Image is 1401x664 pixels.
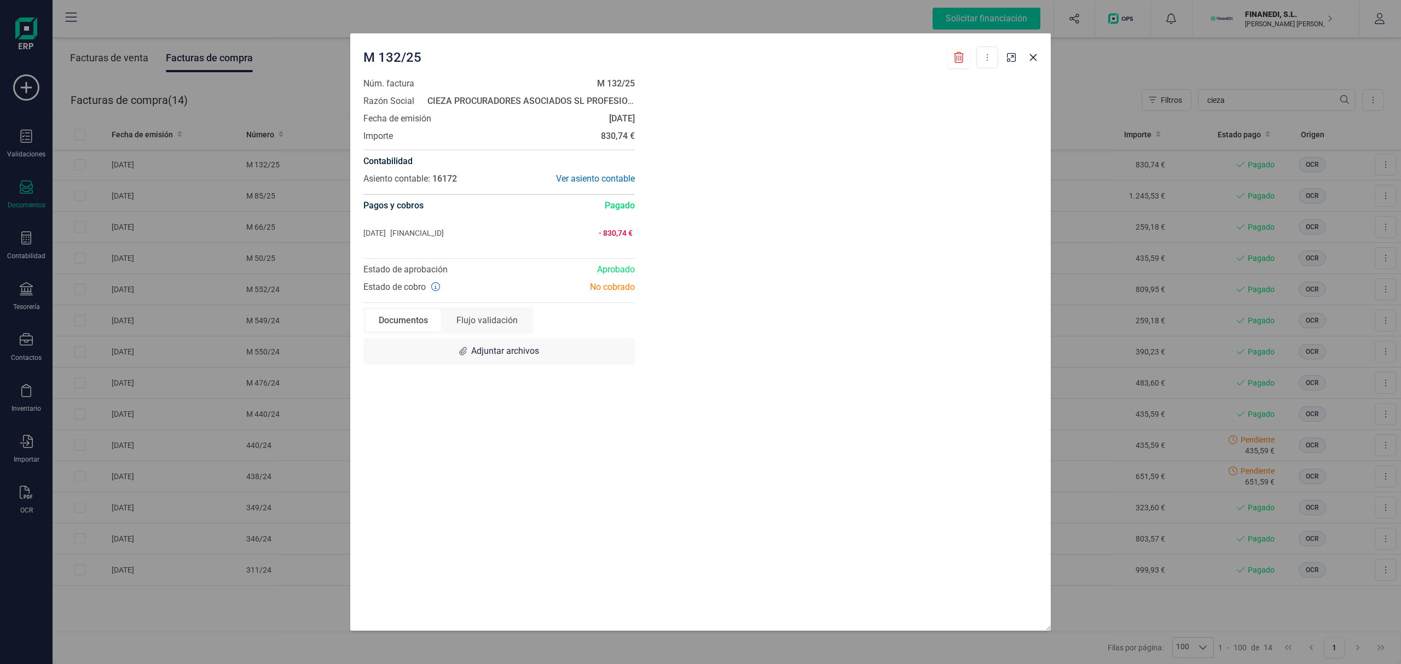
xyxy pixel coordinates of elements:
span: Fecha de emisión [363,112,431,125]
span: Adjuntar archivos [471,345,539,358]
div: Flujo validación [443,310,531,331]
span: Asiento contable: [363,173,430,184]
span: Importe [363,130,393,143]
div: No cobrado [499,281,643,294]
h4: Contabilidad [363,155,635,168]
span: Razón Social [363,95,414,108]
span: Pagado [605,199,635,212]
span: Núm. factura [363,77,414,90]
div: Adjuntar archivos [363,338,635,364]
span: [FINANCIAL_ID] [390,228,444,238]
span: Estado de cobro [363,281,426,294]
strong: CIEZA PROCURADORES ASOCIADOS SL PROFESIONAL [427,96,645,106]
strong: [DATE] [609,113,635,124]
strong: M 132/25 [597,78,635,89]
span: M 132/25 [363,49,421,66]
span: 16172 [432,173,457,184]
strong: 830,74 € [601,131,635,141]
div: Aprobado [499,263,643,276]
span: Estado de aprobación [363,264,448,275]
span: [DATE] [363,228,386,238]
span: - 830,74 € [578,228,632,238]
div: Ver asiento contable [499,172,635,185]
h4: Pagos y cobros [363,195,424,217]
div: Documentos [366,310,441,331]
